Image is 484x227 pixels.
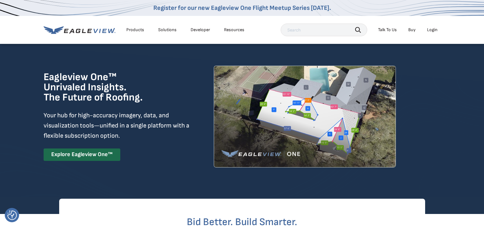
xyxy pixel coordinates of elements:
img: Revisit consent button [7,210,17,220]
div: Resources [224,27,244,33]
div: Login [427,27,438,33]
input: Search [281,24,367,36]
button: Consent Preferences [7,210,17,220]
div: Talk To Us [378,27,397,33]
a: Developer [191,27,210,33]
div: Products [126,27,144,33]
h1: Eagleview One™ Unrivaled Insights. The Future of Roofing. [44,72,175,103]
div: Solutions [158,27,177,33]
a: Buy [408,27,416,33]
p: Your hub for high-accuracy imagery, data, and visualization tools—unified in a single platform wi... [44,110,191,141]
a: Register for our new Eagleview One Flight Meetup Series [DATE]. [153,4,331,12]
a: Explore Eagleview One™ [44,148,120,161]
